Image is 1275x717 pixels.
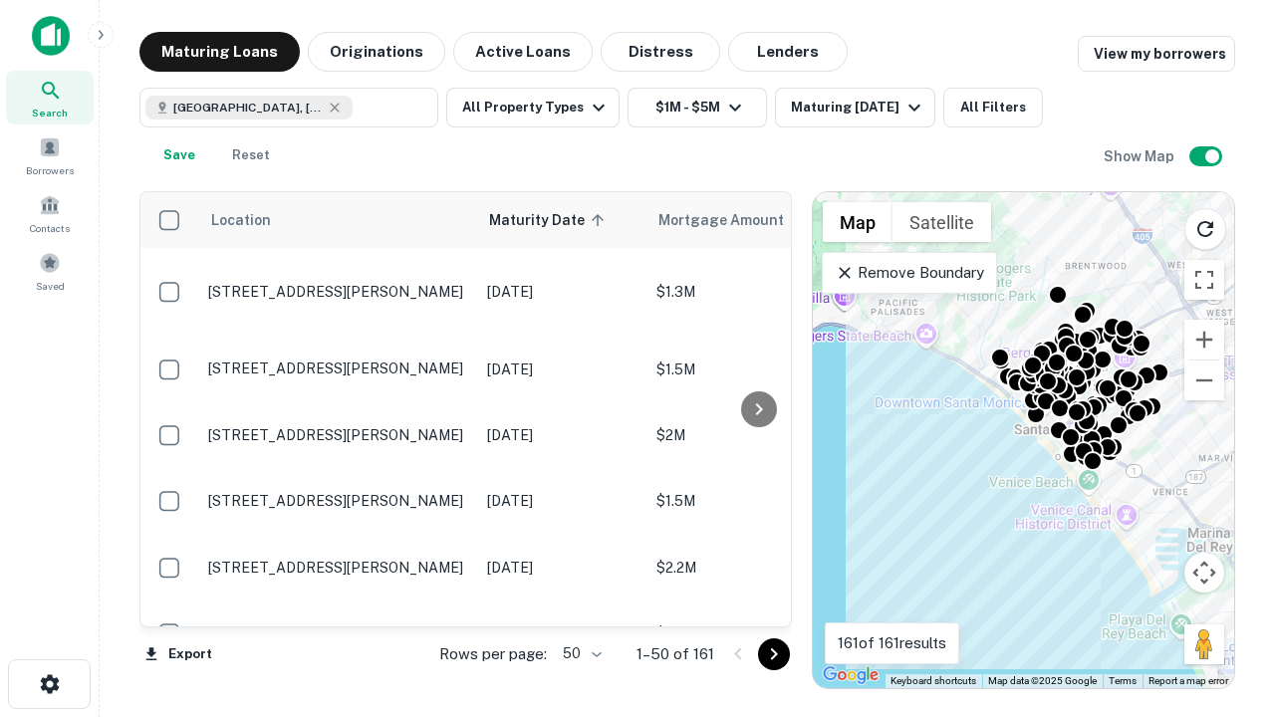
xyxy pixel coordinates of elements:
p: [DATE] [487,490,637,512]
iframe: Chat Widget [1175,558,1275,653]
button: Keyboard shortcuts [891,674,976,688]
div: 0 0 [813,192,1234,688]
p: [DATE] [487,557,637,579]
button: Reload search area [1184,208,1226,250]
h6: Show Map [1104,145,1177,167]
p: $2M [656,424,856,446]
a: Contacts [6,186,94,240]
button: Show street map [823,202,892,242]
p: [DATE] [487,424,637,446]
span: Maturity Date [489,208,611,232]
p: 161 of 161 results [838,631,946,655]
p: [DATE] [487,622,637,644]
span: Location [210,208,271,232]
button: Distress [601,32,720,72]
img: Google [818,662,884,688]
button: Show satellite imagery [892,202,991,242]
button: Zoom in [1184,320,1224,359]
button: All Property Types [446,88,620,127]
p: [STREET_ADDRESS][PERSON_NAME] [208,492,467,510]
p: [STREET_ADDRESS][PERSON_NAME] [208,283,467,301]
button: $1M - $5M [628,88,767,127]
th: Maturity Date [477,192,646,248]
p: [STREET_ADDRESS][PERSON_NAME] [208,559,467,577]
span: Search [32,105,68,120]
a: Borrowers [6,128,94,182]
span: Map data ©2025 Google [988,675,1097,686]
button: Active Loans [453,32,593,72]
button: Save your search to get updates of matches that match your search criteria. [147,135,211,175]
button: Toggle fullscreen view [1184,260,1224,300]
a: Open this area in Google Maps (opens a new window) [818,662,884,688]
button: Maturing [DATE] [775,88,935,127]
div: Maturing [DATE] [791,96,926,119]
img: capitalize-icon.png [32,16,70,56]
th: Mortgage Amount [646,192,866,248]
a: View my borrowers [1078,36,1235,72]
span: Borrowers [26,162,74,178]
button: Originations [308,32,445,72]
p: $2.2M [656,557,856,579]
a: Search [6,71,94,124]
button: Maturing Loans [139,32,300,72]
span: [GEOGRAPHIC_DATA], [GEOGRAPHIC_DATA], [GEOGRAPHIC_DATA] [173,99,323,117]
p: [STREET_ADDRESS][PERSON_NAME] [208,359,467,377]
button: All Filters [943,88,1043,127]
p: [DATE] [487,281,637,303]
p: $1.3M [656,281,856,303]
button: Reset [219,135,283,175]
div: 50 [555,639,605,668]
p: Rows per page: [439,642,547,666]
button: Export [139,639,217,669]
a: Terms (opens in new tab) [1109,675,1137,686]
th: Location [198,192,477,248]
button: Map camera controls [1184,553,1224,593]
a: Saved [6,244,94,298]
button: Lenders [728,32,848,72]
p: [DATE] [487,358,637,380]
button: Zoom out [1184,360,1224,400]
p: [STREET_ADDRESS][PERSON_NAME] [208,426,467,444]
p: 1–50 of 161 [637,642,714,666]
button: Go to next page [758,638,790,670]
p: $1.5M [656,490,856,512]
p: $1.5M [656,358,856,380]
span: Saved [36,278,65,294]
p: [STREET_ADDRESS][PERSON_NAME] [208,624,467,642]
span: Contacts [30,220,70,236]
a: Report a map error [1148,675,1228,686]
span: Mortgage Amount [658,208,810,232]
p: $1.3M [656,622,856,644]
p: Remove Boundary [835,261,983,285]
